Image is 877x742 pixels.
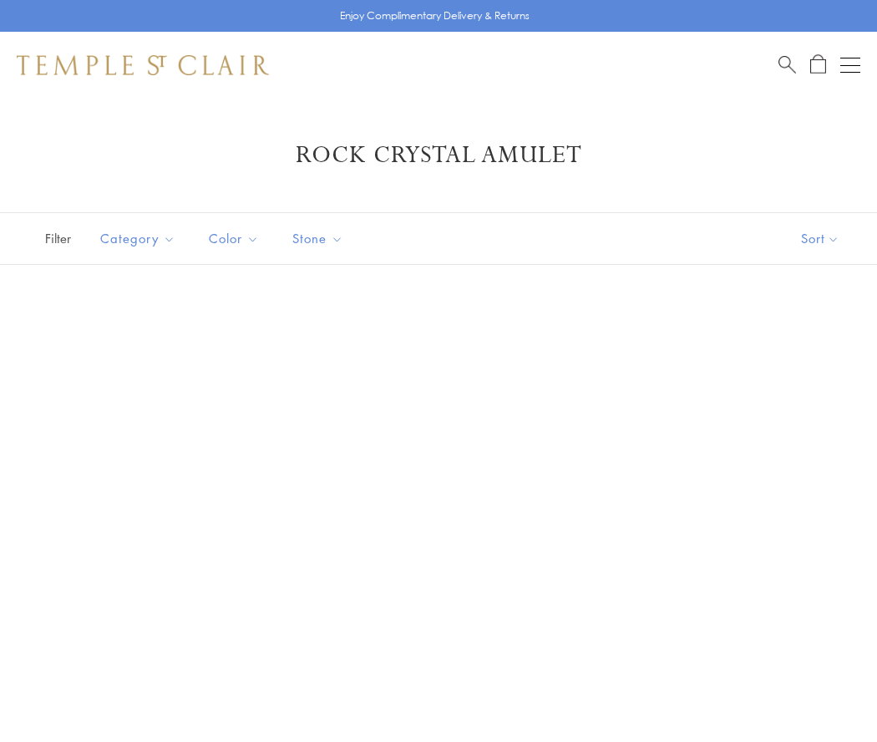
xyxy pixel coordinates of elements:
[200,228,271,249] span: Color
[810,54,826,75] a: Open Shopping Bag
[92,228,188,249] span: Category
[763,213,877,264] button: Show sort by
[42,140,835,170] h1: Rock Crystal Amulet
[280,220,356,257] button: Stone
[88,220,188,257] button: Category
[340,8,530,24] p: Enjoy Complimentary Delivery & Returns
[17,55,269,75] img: Temple St. Clair
[778,54,796,75] a: Search
[840,55,860,75] button: Open navigation
[284,228,356,249] span: Stone
[196,220,271,257] button: Color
